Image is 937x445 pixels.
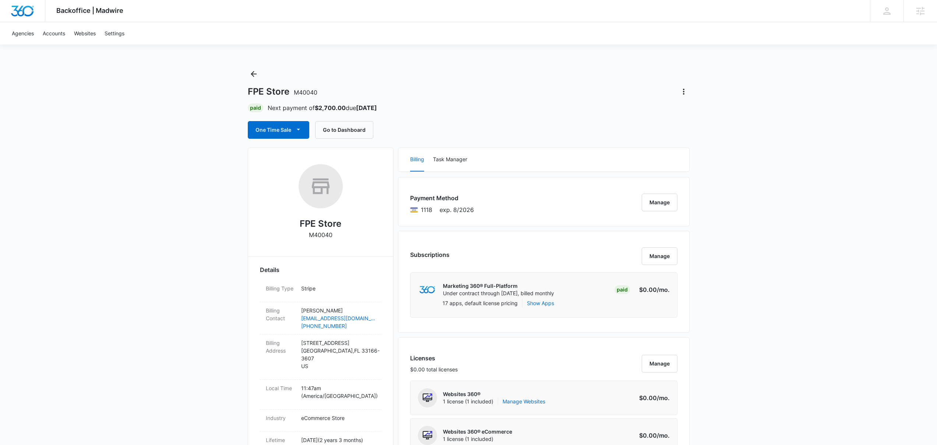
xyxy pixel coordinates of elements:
p: $0.00 total licenses [410,365,458,373]
p: $0.00 [635,393,670,402]
dt: Billing Address [266,339,295,354]
p: 17 apps, default license pricing [443,299,518,307]
button: Go to Dashboard [315,121,373,139]
div: Billing TypeStripe [260,280,381,302]
p: [DATE] ( 2 years 3 months ) [301,436,376,444]
button: Back [248,68,260,80]
div: Billing Contact[PERSON_NAME][EMAIL_ADDRESS][DOMAIN_NAME][PHONE_NUMBER] [260,302,381,335]
h3: Payment Method [410,194,474,202]
div: Billing Address[STREET_ADDRESS][GEOGRAPHIC_DATA],FL 33166-3607US [260,335,381,380]
p: Next payment of due [268,103,377,112]
span: 1 license (1 included) [443,398,545,405]
span: /mo. [657,394,670,402]
h3: Subscriptions [410,250,450,259]
p: Under contract through [DATE], billed monthly [443,290,554,297]
p: $0.00 [635,431,670,440]
p: M40040 [309,230,332,239]
a: Settings [100,22,129,45]
button: Manage [642,194,677,211]
dt: Local Time [266,384,295,392]
span: exp. 8/2026 [440,205,474,214]
p: Marketing 360® Full-Platform [443,282,554,290]
p: [PERSON_NAME] [301,307,376,314]
button: Billing [410,148,424,172]
div: IndustryeCommerce Store [260,410,381,432]
button: Show Apps [527,299,554,307]
a: Websites [70,22,100,45]
button: Manage [642,355,677,372]
span: M40040 [294,89,317,96]
dt: Industry [266,414,295,422]
strong: $2,700.00 [315,104,346,112]
p: $0.00 [635,285,670,294]
strong: [DATE] [356,104,377,112]
p: Websites 360® eCommerce [443,428,512,435]
span: /mo. [657,286,670,293]
div: Local Time11:47am (America/[GEOGRAPHIC_DATA]) [260,380,381,410]
h3: Licenses [410,354,458,363]
a: [PHONE_NUMBER] [301,322,376,330]
p: Stripe [301,285,376,292]
button: Manage [642,247,677,265]
a: [EMAIL_ADDRESS][DOMAIN_NAME] [301,314,376,322]
span: 1 license (1 included) [443,435,512,443]
h2: FPE Store [300,217,341,230]
span: Backoffice | Madwire [56,7,123,14]
a: Manage Websites [503,398,545,405]
button: Task Manager [433,148,467,172]
p: [STREET_ADDRESS] [GEOGRAPHIC_DATA] , FL 33166-3607 US [301,339,376,370]
span: Details [260,265,279,274]
p: eCommerce Store [301,414,376,422]
button: One Time Sale [248,121,309,139]
div: Paid [248,103,263,112]
a: Accounts [38,22,70,45]
button: Actions [678,86,690,98]
span: /mo. [657,432,670,439]
a: Agencies [7,22,38,45]
p: 11:47am ( America/[GEOGRAPHIC_DATA] ) [301,384,376,400]
div: Paid [614,285,630,294]
dt: Billing Type [266,285,295,292]
span: Visa ending with [421,205,432,214]
dt: Lifetime [266,436,295,444]
dt: Billing Contact [266,307,295,322]
h1: FPE Store [248,86,317,97]
p: Websites 360® [443,391,545,398]
img: marketing360Logo [419,286,435,294]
